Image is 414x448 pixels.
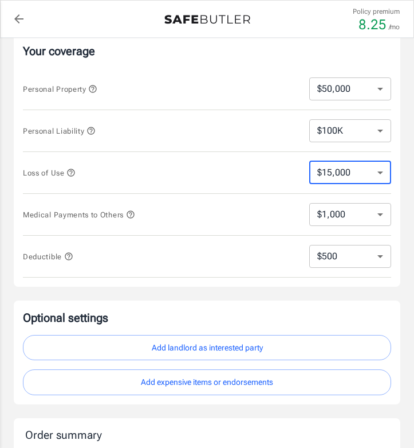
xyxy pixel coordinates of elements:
[23,250,73,263] button: Deductible
[23,369,391,395] button: Add expensive items or endorsements
[23,43,391,59] p: Your coverage
[358,18,387,32] p: 8.25
[23,169,76,177] span: Loss of Use
[23,208,135,221] button: Medical Payments to Others
[23,335,391,361] button: Add landlord as interested party
[23,252,73,261] span: Deductible
[23,211,135,219] span: Medical Payments to Others
[164,15,250,24] img: Back to quotes
[353,6,400,17] p: Policy premium
[25,427,389,444] div: Order summary
[7,7,30,30] a: back to quotes
[23,85,97,94] span: Personal Property
[23,166,76,180] button: Loss of Use
[23,124,96,138] button: Personal Liability
[23,127,96,135] span: Personal Liability
[23,310,391,326] p: Optional settings
[389,22,400,32] p: /mo
[23,82,97,96] button: Personal Property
